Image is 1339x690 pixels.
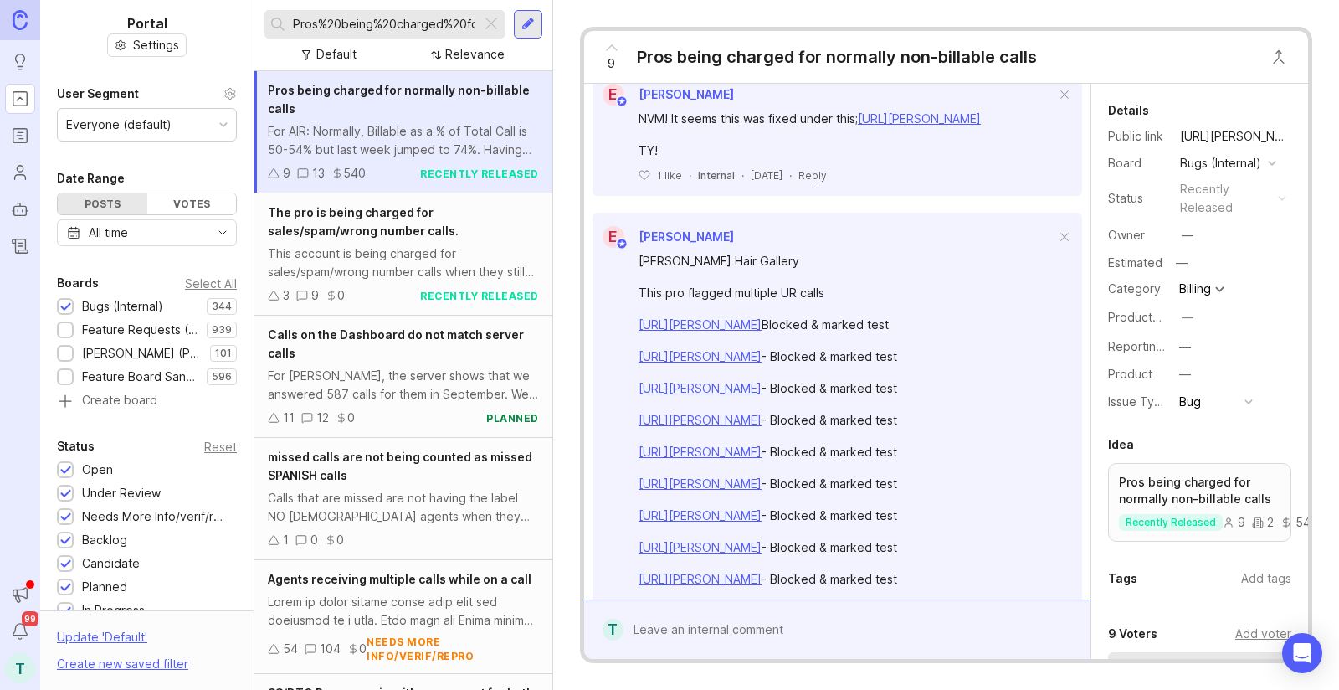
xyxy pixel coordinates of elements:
[639,540,762,554] a: [URL][PERSON_NAME]
[1126,516,1216,529] p: recently released
[639,110,1055,128] div: NVM! It seems this was fixed under this;
[1171,252,1193,274] div: —
[1108,226,1167,245] div: Owner
[254,560,552,674] a: Agents receiving multiple calls while on a callLorem ip dolor sitame conse adip elit sed doeiusmo...
[1280,517,1318,528] div: 540
[1108,127,1167,146] div: Public link
[639,142,1055,160] div: TY!
[209,226,236,239] svg: toggle icon
[639,475,1055,493] div: - Blocked & marked test
[254,316,552,438] a: Calls on the Dashboard do not match server callsFor [PERSON_NAME], the server shows that we answe...
[58,193,147,214] div: Posts
[82,601,145,620] div: In Progress
[310,531,318,549] div: 0
[639,284,1055,302] div: This pro flagged multiple UR calls
[639,411,1055,430] div: - Blocked & marked test
[1241,569,1291,588] div: Add tags
[82,484,161,502] div: Under Review
[1108,367,1152,381] label: Product
[1108,339,1198,353] label: Reporting Team
[268,593,539,630] div: Lorem ip dolor sitame conse adip elit sed doeiusmod te i utla. Etdo magn ali Enima minimv: Quisno...
[254,71,552,193] a: Pros being charged for normally non-billable callsFor AIR: Normally, Billable as a % of Total Cal...
[268,83,530,116] span: Pros being charged for normally non-billable calls
[283,286,290,305] div: 3
[698,168,735,183] div: Internal
[5,47,35,77] a: Ideas
[283,164,290,183] div: 9
[204,442,237,451] div: Reset
[639,316,1055,334] div: Blocked & marked test
[639,168,682,183] button: 1 like
[268,122,539,159] div: For AIR: Normally, Billable as a % of Total Call is 50-54% but last week jumped to 74%. Having th...
[268,245,539,281] div: This account is being charged for sales/spam/wrong number calls when they still have the spam and...
[82,554,140,573] div: Candidate
[1182,308,1193,327] div: —
[639,252,1055,270] div: [PERSON_NAME] Hair Gallery
[1108,310,1197,324] label: ProductboardID
[367,635,539,663] div: needs more info/verif/repro
[57,84,139,104] div: User Segment
[1223,517,1245,528] div: 9
[1262,40,1295,74] button: Close button
[268,572,531,586] span: Agents receiving multiple calls while on a call
[133,37,179,54] span: Settings
[639,476,762,491] a: [URL][PERSON_NAME]
[1108,280,1167,298] div: Category
[1179,365,1191,384] div: —
[639,413,762,427] a: [URL][PERSON_NAME]
[420,167,539,181] div: recently released
[639,381,762,395] a: [URL][PERSON_NAME]
[603,84,624,106] div: E
[1235,625,1291,643] div: Add voter
[603,226,624,248] div: E
[639,379,1055,398] div: - Blocked & marked test
[1282,633,1322,673] div: Open Intercom Messenger
[639,538,1055,557] div: - Blocked & marked test
[268,367,539,404] div: For [PERSON_NAME], the server shows that we answered 587 calls for them in September. We also bil...
[316,45,357,64] div: Default
[1108,100,1149,121] div: Details
[5,653,35,683] div: T
[798,168,827,183] div: Reply
[1108,394,1169,409] label: Issue Type
[639,445,762,459] a: [URL][PERSON_NAME]
[127,13,167,33] h1: Portal
[268,489,539,526] div: Calls that are missed are not having the label NO [DEMOGRAPHIC_DATA] agents when they are in fact...
[268,327,524,360] span: Calls on the Dashboard do not match server calls
[1182,226,1193,245] div: —
[657,168,682,183] p: 1 like
[639,349,762,363] a: [URL][PERSON_NAME]
[212,370,232,384] p: 596
[420,289,539,303] div: recently released
[486,411,539,425] div: planned
[639,229,734,244] span: [PERSON_NAME]
[689,168,691,183] div: ·
[639,87,734,101] span: [PERSON_NAME]
[5,121,35,151] a: Roadmaps
[751,169,782,182] time: [DATE]
[57,168,125,188] div: Date Range
[254,193,552,316] a: The pro is being charged for sales/spam/wrong number calls.This account is being charged for sale...
[1119,474,1281,507] p: Pros being charged for normally non-billable calls
[66,116,172,134] div: Everyone (default)
[1108,569,1137,589] div: Tags
[283,409,295,427] div: 11
[82,297,163,316] div: Bugs (Internal)
[593,84,734,106] a: E[PERSON_NAME]
[212,300,232,313] p: 344
[5,84,35,114] a: Portal
[639,570,1055,589] div: - Blocked & marked test
[82,507,228,526] div: Needs More Info/verif/repro
[5,157,35,188] a: Users
[5,194,35,224] a: Autopilot
[337,286,345,305] div: 0
[57,394,237,409] a: Create board
[57,273,99,293] div: Boards
[22,611,38,626] span: 99
[1108,154,1167,172] div: Board
[343,164,366,183] div: 540
[293,15,475,33] input: Search...
[1179,283,1211,295] div: Billing
[82,578,127,596] div: Planned
[603,619,623,641] div: T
